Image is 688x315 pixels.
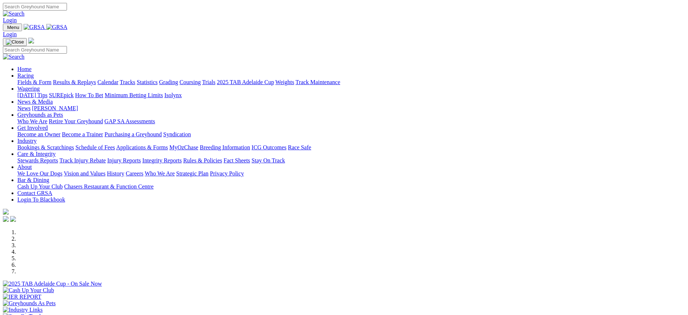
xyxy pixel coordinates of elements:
div: Get Involved [17,131,685,138]
img: Greyhounds As Pets [3,300,56,307]
img: Industry Links [3,307,43,313]
a: Rules & Policies [183,157,222,163]
a: Industry [17,138,37,144]
a: Track Maintenance [296,79,340,85]
a: Stewards Reports [17,157,58,163]
a: Get Involved [17,125,48,131]
a: MyOzChase [169,144,198,150]
div: Industry [17,144,685,151]
a: Statistics [137,79,158,85]
a: We Love Our Dogs [17,170,62,177]
a: Cash Up Your Club [17,183,63,190]
a: Bar & Dining [17,177,49,183]
a: Injury Reports [107,157,141,163]
a: Applications & Forms [116,144,168,150]
a: Weights [275,79,294,85]
img: GRSA [24,24,45,30]
img: logo-grsa-white.png [3,209,9,215]
button: Toggle navigation [3,38,27,46]
a: Strategic Plan [176,170,208,177]
img: Cash Up Your Club [3,287,54,294]
a: Syndication [163,131,191,137]
a: Isolynx [164,92,182,98]
a: Careers [126,170,143,177]
div: About [17,170,685,177]
div: News & Media [17,105,685,112]
a: Become an Owner [17,131,60,137]
a: Calendar [97,79,118,85]
div: Bar & Dining [17,183,685,190]
a: Who We Are [145,170,175,177]
a: Care & Integrity [17,151,56,157]
a: Contact GRSA [17,190,52,196]
div: Racing [17,79,685,86]
a: How To Bet [75,92,104,98]
a: Bookings & Scratchings [17,144,74,150]
input: Search [3,3,67,11]
input: Search [3,46,67,54]
a: Retire Your Greyhound [49,118,103,124]
a: Schedule of Fees [75,144,115,150]
img: 2025 TAB Adelaide Cup - On Sale Now [3,281,102,287]
img: Close [6,39,24,45]
a: Grading [159,79,178,85]
a: Login [3,17,17,23]
a: Purchasing a Greyhound [105,131,162,137]
a: Privacy Policy [210,170,244,177]
a: Race Safe [288,144,311,150]
a: Greyhounds as Pets [17,112,63,118]
a: History [107,170,124,177]
a: SUREpick [49,92,73,98]
a: Become a Trainer [62,131,103,137]
img: facebook.svg [3,216,9,222]
a: Racing [17,72,34,79]
button: Toggle navigation [3,24,22,31]
a: Fields & Form [17,79,51,85]
a: Coursing [180,79,201,85]
a: Wagering [17,86,40,92]
a: Trials [202,79,215,85]
div: Care & Integrity [17,157,685,164]
a: Login To Blackbook [17,196,65,203]
a: Track Injury Rebate [59,157,106,163]
a: Tracks [120,79,135,85]
a: Breeding Information [200,144,250,150]
a: News [17,105,30,111]
img: Search [3,11,25,17]
a: Login [3,31,17,37]
a: Integrity Reports [142,157,182,163]
a: [PERSON_NAME] [32,105,78,111]
a: About [17,164,32,170]
a: Results & Replays [53,79,96,85]
div: Greyhounds as Pets [17,118,685,125]
a: GAP SA Assessments [105,118,155,124]
img: logo-grsa-white.png [28,38,34,43]
img: GRSA [46,24,68,30]
a: Chasers Restaurant & Function Centre [64,183,153,190]
a: Vision and Values [64,170,105,177]
span: Menu [7,25,19,30]
a: News & Media [17,99,53,105]
a: Stay On Track [252,157,285,163]
a: 2025 TAB Adelaide Cup [217,79,274,85]
a: Who We Are [17,118,47,124]
img: IER REPORT [3,294,41,300]
a: [DATE] Tips [17,92,47,98]
img: Search [3,54,25,60]
img: twitter.svg [10,216,16,222]
a: Fact Sheets [224,157,250,163]
a: ICG Outcomes [252,144,286,150]
a: Minimum Betting Limits [105,92,163,98]
a: Home [17,66,31,72]
div: Wagering [17,92,685,99]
